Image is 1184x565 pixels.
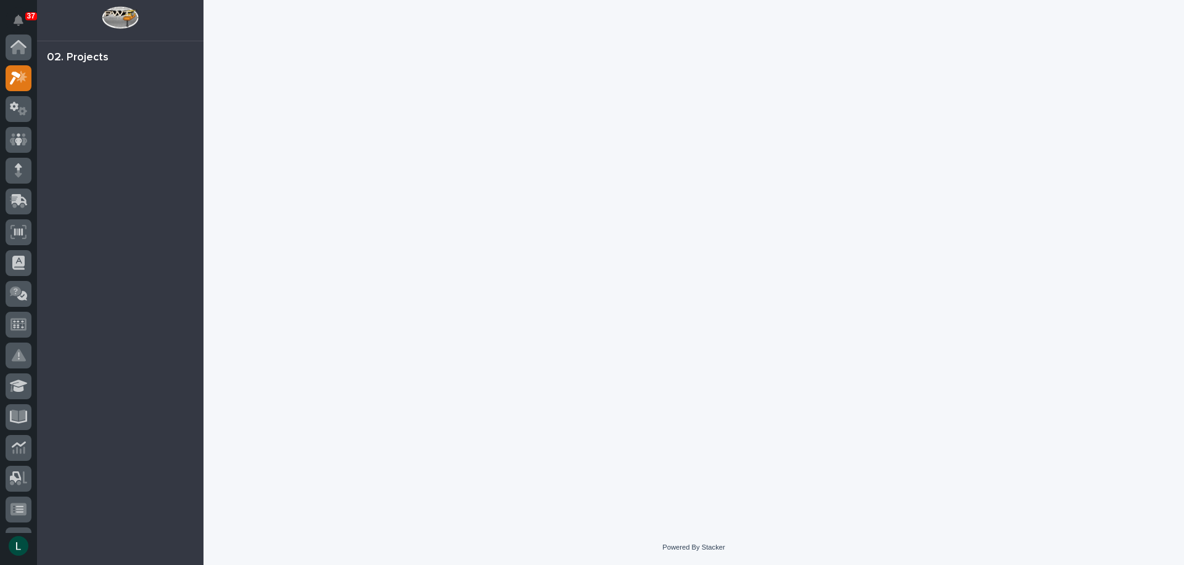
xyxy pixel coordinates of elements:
[6,533,31,559] button: users-avatar
[102,6,138,29] img: Workspace Logo
[47,51,109,65] div: 02. Projects
[6,7,31,33] button: Notifications
[662,543,725,551] a: Powered By Stacker
[27,12,35,20] p: 37
[15,15,31,35] div: Notifications37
